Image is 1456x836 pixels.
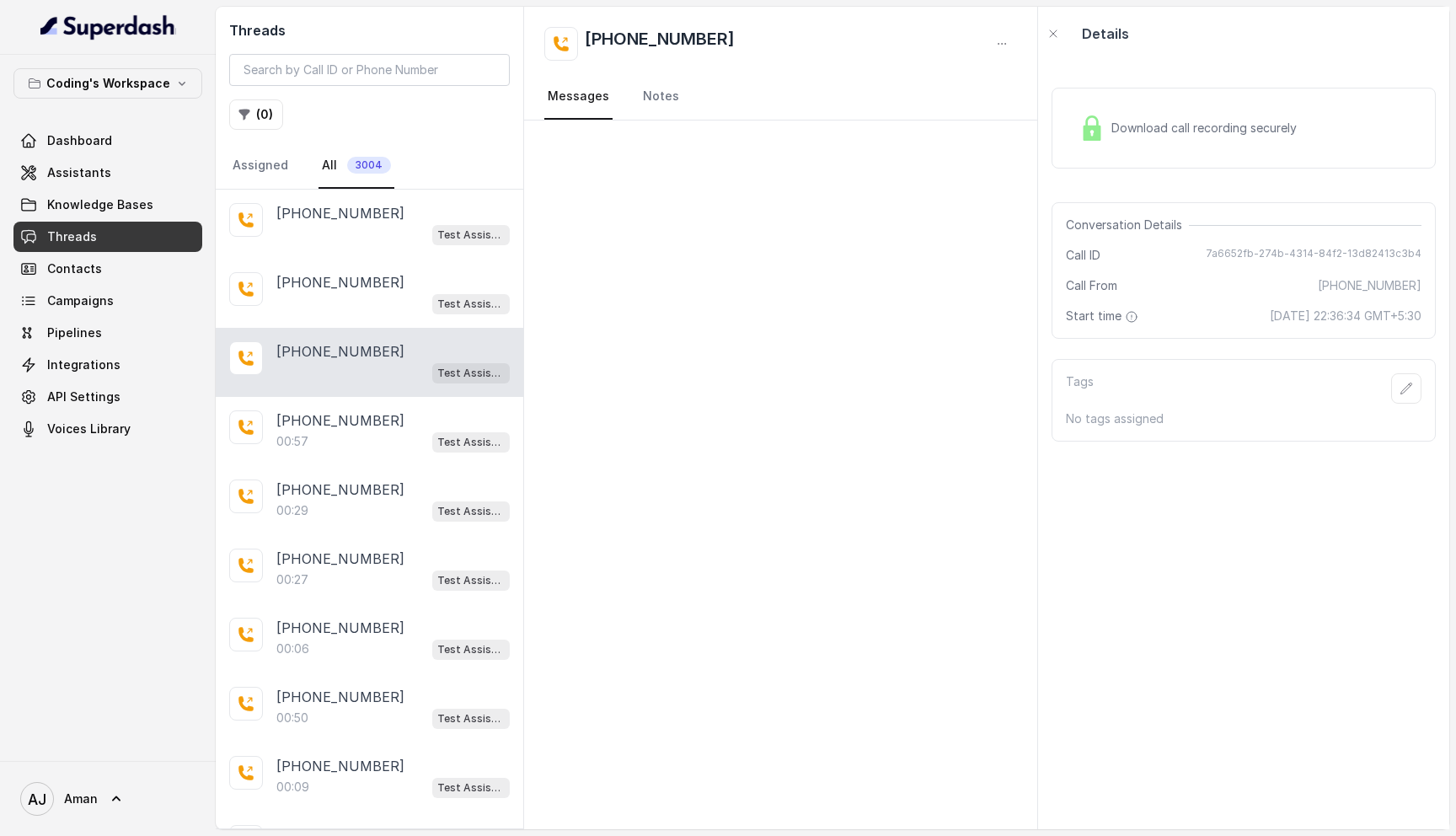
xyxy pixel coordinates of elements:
[276,571,308,588] p: 00:27
[13,286,202,316] a: Campaigns
[229,143,510,189] nav: Tabs
[13,350,202,380] a: Integrations
[544,74,1017,120] nav: Tabs
[47,324,102,341] span: Pipelines
[229,20,510,40] h2: Threads
[1066,373,1094,404] p: Tags
[1318,277,1421,294] span: [PHONE_NUMBER]
[437,365,505,382] p: Test Assistant-3
[47,260,102,277] span: Contacts
[13,158,202,188] a: Assistants
[40,13,176,40] img: light.svg
[47,196,153,213] span: Knowledge Bases
[544,74,613,120] a: Messages
[229,143,292,189] a: Assigned
[13,382,202,412] a: API Settings
[437,434,505,451] p: Test Assistant-3
[276,618,404,638] p: [PHONE_NUMBER]
[229,54,510,86] input: Search by Call ID or Phone Number
[437,503,505,520] p: Test Assistant-3
[13,222,202,252] a: Threads
[437,227,505,244] p: Test Assistant-3
[276,687,404,707] p: [PHONE_NUMBER]
[1066,308,1142,324] span: Start time
[13,318,202,348] a: Pipelines
[13,68,202,99] button: Coding's Workspace
[276,203,404,223] p: [PHONE_NUMBER]
[47,292,114,309] span: Campaigns
[13,414,202,444] a: Voices Library
[47,389,120,405] span: API Settings
[1066,277,1117,294] span: Call From
[276,341,404,362] p: [PHONE_NUMBER]
[47,132,112,149] span: Dashboard
[1079,115,1105,141] img: Lock Icon
[47,356,120,373] span: Integrations
[276,433,308,450] p: 00:57
[437,641,505,658] p: Test Assistant-3
[276,640,309,657] p: 00:06
[437,296,505,313] p: Test Assistant-3
[1066,410,1421,427] p: No tags assigned
[276,756,404,776] p: [PHONE_NUMBER]
[1111,120,1303,137] span: Download call recording securely
[1270,308,1421,324] span: [DATE] 22:36:34 GMT+5:30
[276,480,404,500] p: [PHONE_NUMBER]
[47,228,97,245] span: Threads
[28,790,46,808] text: AJ
[318,143,394,189] a: All3004
[276,779,309,796] p: 00:09
[64,790,98,807] span: Aman
[47,164,111,181] span: Assistants
[1206,247,1421,264] span: 7a6652fb-274b-4314-84f2-13d82413c3b4
[1066,247,1100,264] span: Call ID
[229,99,283,130] button: (0)
[437,572,505,589] p: Test Assistant-3
[276,549,404,569] p: [PHONE_NUMBER]
[276,502,308,519] p: 00:29
[585,27,735,61] h2: [PHONE_NUMBER]
[347,157,391,174] span: 3004
[13,126,202,156] a: Dashboard
[1066,217,1189,233] span: Conversation Details
[276,272,404,292] p: [PHONE_NUMBER]
[1082,24,1129,44] p: Details
[13,775,202,823] a: Aman
[13,254,202,284] a: Contacts
[46,73,170,94] p: Coding's Workspace
[640,74,682,120] a: Notes
[276,710,308,726] p: 00:50
[13,190,202,220] a: Knowledge Bases
[437,780,505,796] p: Test Assistant-3
[437,710,505,727] p: Test Assistant-3
[276,410,404,431] p: [PHONE_NUMBER]
[47,421,131,437] span: Voices Library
